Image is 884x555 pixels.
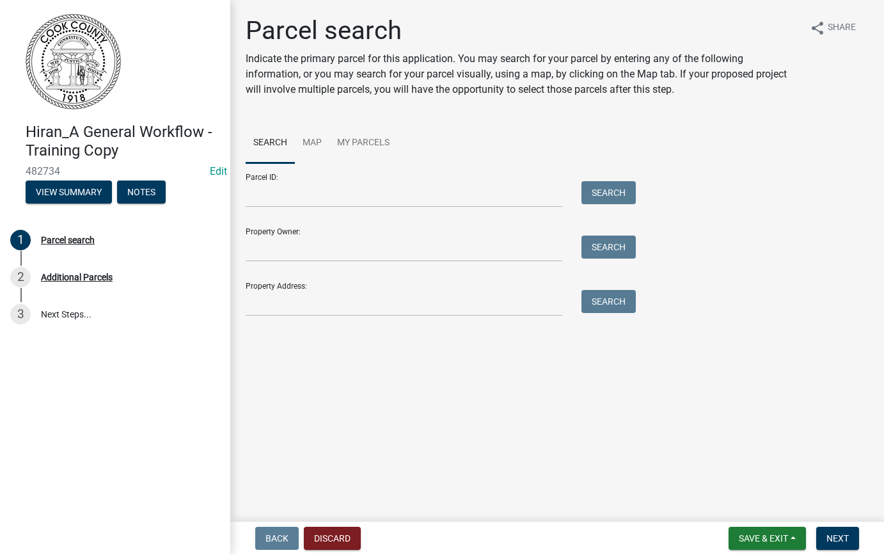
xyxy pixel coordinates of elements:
div: Additional Parcels [41,273,113,282]
button: Save & Exit [729,527,806,550]
wm-modal-confirm: Edit Application Number [210,165,227,177]
img: Schneider Training Course - Permitting Staff [26,13,121,109]
button: Search [581,181,636,204]
button: Back [255,527,299,550]
a: Map [295,123,329,164]
span: Share [828,20,856,36]
button: Discard [304,527,361,550]
wm-modal-confirm: Notes [117,188,166,198]
div: 3 [10,304,31,325]
span: Save & Exit [739,533,788,543]
h1: Parcel search [246,15,800,46]
wm-modal-confirm: Summary [26,188,112,198]
p: Indicate the primary parcel for this application. You may search for your parcel by entering any ... [246,51,800,97]
a: Search [246,123,295,164]
h4: Hiran_A General Workflow - Training Copy [26,123,220,160]
a: My Parcels [329,123,397,164]
i: share [810,20,825,36]
div: 2 [10,267,31,287]
div: 1 [10,230,31,250]
button: View Summary [26,181,112,204]
button: Notes [117,181,166,204]
div: Parcel search [41,236,95,245]
button: shareShare [800,15,866,40]
span: 482734 [26,165,205,177]
button: Search [581,236,636,259]
a: Edit [210,165,227,177]
button: Next [816,527,859,550]
span: Next [826,533,849,543]
button: Search [581,290,636,313]
span: Back [265,533,288,543]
